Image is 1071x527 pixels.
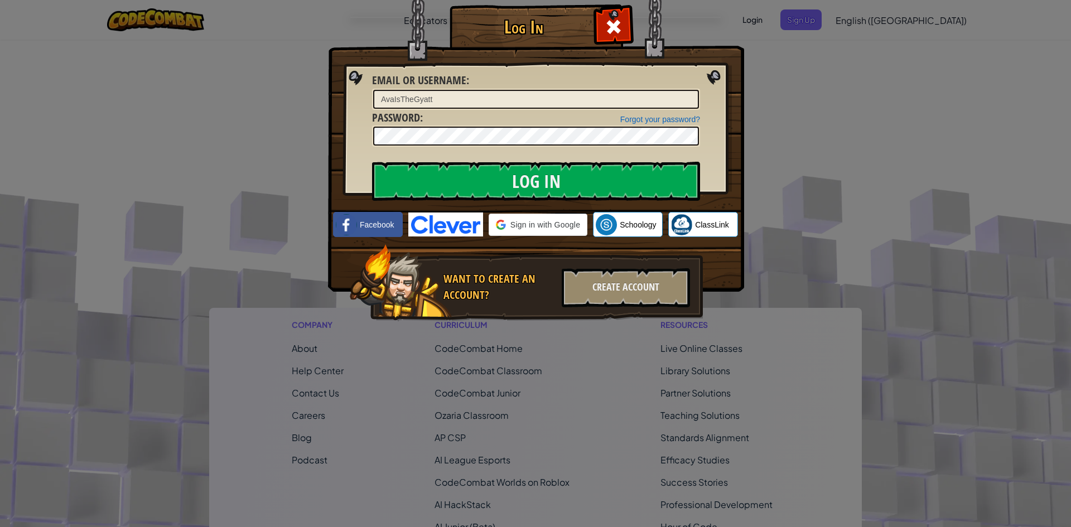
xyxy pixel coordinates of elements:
[671,214,692,235] img: classlink-logo-small.png
[596,214,617,235] img: schoology.png
[695,219,729,230] span: ClassLink
[372,72,466,88] span: Email or Username
[620,115,700,124] a: Forgot your password?
[372,162,700,201] input: Log In
[360,219,394,230] span: Facebook
[452,17,595,37] h1: Log In
[372,72,469,89] label: :
[372,110,420,125] span: Password
[372,110,423,126] label: :
[408,212,483,236] img: clever-logo-blue.png
[336,214,357,235] img: facebook_small.png
[510,219,580,230] span: Sign in with Google
[620,219,656,230] span: Schoology
[443,271,555,303] div: Want to create an account?
[489,214,587,236] div: Sign in with Google
[562,268,690,307] div: Create Account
